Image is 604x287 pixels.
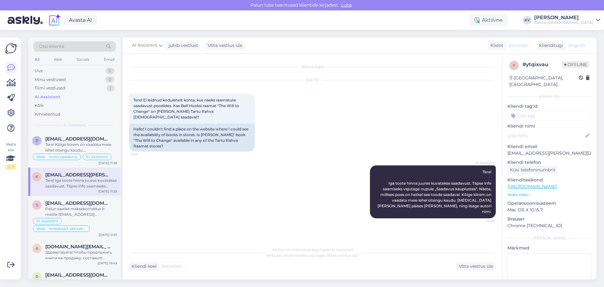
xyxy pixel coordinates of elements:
p: Kliendi nimi [507,123,591,129]
span: y [513,63,515,68]
span: aleksander.fokin.af@gmail.com [45,244,111,250]
p: Brauser [507,216,591,222]
div: # ytqixvau [523,61,562,68]
span: r [36,274,38,279]
span: Tere! Ei leidnud kodulehelt kohta, kus näeks raamatute saadavust poodides. Kas Bell Hooksi raamat... [133,98,240,119]
div: [DATE] 11:38 [98,161,117,165]
div: Uus [35,68,42,74]
p: Märkmed [507,245,591,251]
div: Tiimi vestlused [35,85,65,91]
div: Hello! I couldn't find a place on the website where I could see the availability of books in stor... [129,124,255,152]
span: AI Assistent [64,122,86,128]
div: Kliendi info [507,94,591,99]
span: a [36,246,38,251]
div: Tere! Iga toote hinna juures kuvatakse saadavust. Täpse info saamiseks vajutage nupule „Saadavus ... [45,178,117,189]
a: [PERSON_NAME]Rahva [DEMOGRAPHIC_DATA] [534,15,600,25]
div: Vestlus algas [129,64,496,70]
span: s [36,203,38,207]
div: Arhiveeritud [35,111,60,118]
div: KV [523,16,532,25]
span: Estonian [162,263,181,270]
p: Kliendi email [507,143,591,150]
div: Rahva [DEMOGRAPHIC_DATA] [534,20,593,25]
div: Kõik [35,102,44,109]
div: Vaata siia [5,141,16,170]
span: Offline [562,61,590,68]
div: 1 [107,85,115,91]
div: [DATE] [129,77,496,83]
span: sigritkarm1997@gmail.com [45,200,111,206]
p: Mac OS X 10.15.7 [507,207,591,213]
img: Askly Logo [5,43,17,55]
span: 11:29 [470,219,494,223]
span: AI Assistent [470,160,494,165]
span: p [36,138,38,143]
p: Kliendi telefon [507,159,591,166]
span: ritashepel5@gmail.com [45,272,111,278]
div: [PERSON_NAME] [534,15,593,20]
p: [EMAIL_ADDRESS][PERSON_NAME][DOMAIN_NAME] [507,150,591,157]
div: Küsi telefoninumbrit [507,166,558,174]
span: 11:29 [131,152,154,157]
div: Email [103,55,116,64]
span: Luba [339,2,354,8]
span: AI Assistent [86,155,108,159]
span: English [568,42,585,49]
div: [DATE] 0:33 [99,232,117,237]
span: p.sinisalu@gmail.com [45,136,111,142]
div: 0 [105,68,115,74]
div: Tere! Kõige kiirem on vaadata meie lehel otsingu kaudu. [MEDICAL_DATA][PERSON_NAME] päises Otsing... [45,142,117,153]
div: Võta vestlus üle [205,41,245,50]
p: Klienditeekond [507,177,591,183]
div: Klienditugi [536,42,563,49]
a: [URL][DOMAIN_NAME] [507,184,557,189]
span: AI Assistent [36,219,59,223]
img: explore-ai [48,14,61,27]
div: [PERSON_NAME] [507,235,591,241]
div: Aktiivne [469,14,508,26]
span: Vestluse ülevõtmiseks vajutage [266,253,359,258]
a: Avasta AI [64,15,97,26]
div: Minu vestlused [35,77,66,83]
div: Palun saatke maksekorraldus e-mailile [EMAIL_ADDRESS][DOMAIN_NAME], et saaksime tellimuse üles ot... [45,206,117,217]
span: k [36,174,38,179]
p: Vaata edasi ... [507,192,591,198]
div: 0 [105,77,115,83]
div: Kliendi keel [129,263,157,270]
p: Kliendi tag'id [507,103,591,110]
div: Web [53,55,64,64]
i: „Võtke vestlus üle” [325,253,359,258]
span: Otsi kliente [39,43,64,50]
div: Klient [488,42,503,49]
p: Operatsioonisüsteem [507,200,591,207]
input: Lisa tag [507,111,591,120]
span: AI Assistent [132,42,158,49]
span: Veeb - kinkekaart aktiveerub 2h jooksul [36,227,87,231]
div: juhib vestlust [166,42,198,49]
div: [DATE] 19:49 [98,261,117,266]
div: 2 / 3 [5,164,16,170]
span: Estonian [509,42,528,49]
div: [DATE] 11:29 [98,189,117,194]
p: Chrome [TECHNICAL_ID] [507,222,591,229]
span: Veeb - toote saadavus [36,155,78,159]
div: Здравствуйте! Чтобы предложить книги на продажу, составьте список предлагаемых книг и отправьте е... [45,250,117,261]
span: kaarel.lott@gmail.com [45,172,111,178]
div: AI Assistent [35,94,60,100]
div: Võta vestlus üle [456,262,496,271]
div: All [33,55,41,64]
div: [GEOGRAPHIC_DATA], [GEOGRAPHIC_DATA] [509,75,579,88]
input: Lisa nimi [508,132,584,139]
div: Socials [75,55,91,64]
span: Vestlus on määratud kasutajale AI Assistent [271,247,354,252]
